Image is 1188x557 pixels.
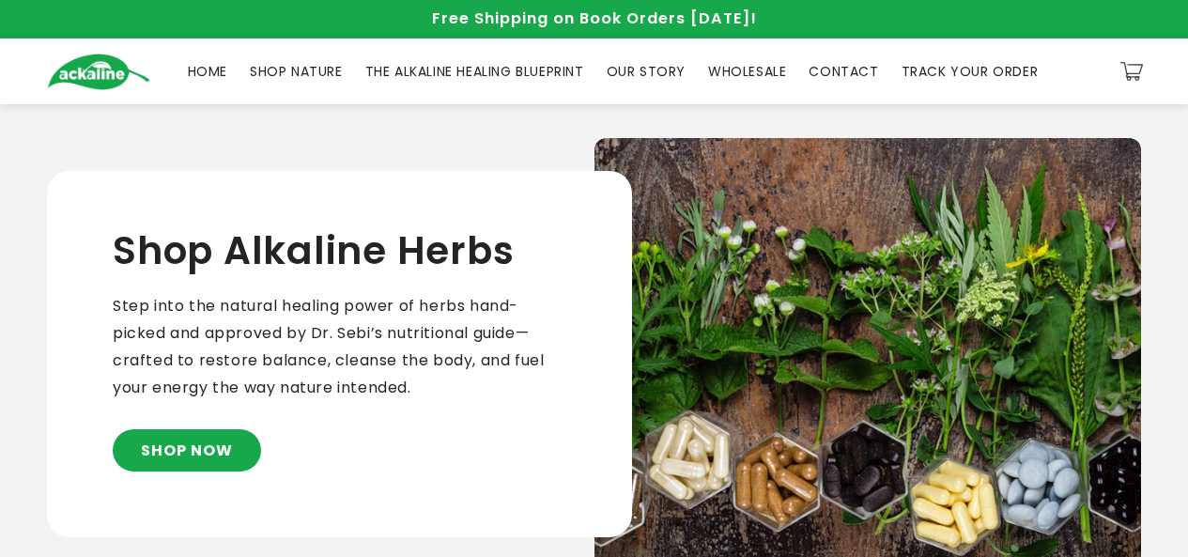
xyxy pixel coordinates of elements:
span: TRACK YOUR ORDER [902,63,1039,80]
span: SHOP NATURE [250,63,343,80]
span: Free Shipping on Book Orders [DATE]! [432,8,757,29]
span: HOME [188,63,227,80]
p: Step into the natural healing power of herbs hand-picked and approved by Dr. Sebi’s nutritional g... [113,293,566,401]
img: Ackaline [47,54,150,90]
h2: Shop Alkaline Herbs [113,227,514,274]
span: CONTACT [809,63,878,80]
a: TRACK YOUR ORDER [890,52,1050,91]
a: HOME [177,52,239,91]
a: OUR STORY [595,52,697,91]
a: CONTACT [797,52,889,91]
span: THE ALKALINE HEALING BLUEPRINT [365,63,584,80]
a: SHOP NATURE [239,52,354,91]
span: OUR STORY [607,63,686,80]
span: WHOLESALE [708,63,786,80]
a: WHOLESALE [697,52,797,91]
a: THE ALKALINE HEALING BLUEPRINT [354,52,595,91]
a: SHOP NOW [113,429,261,472]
